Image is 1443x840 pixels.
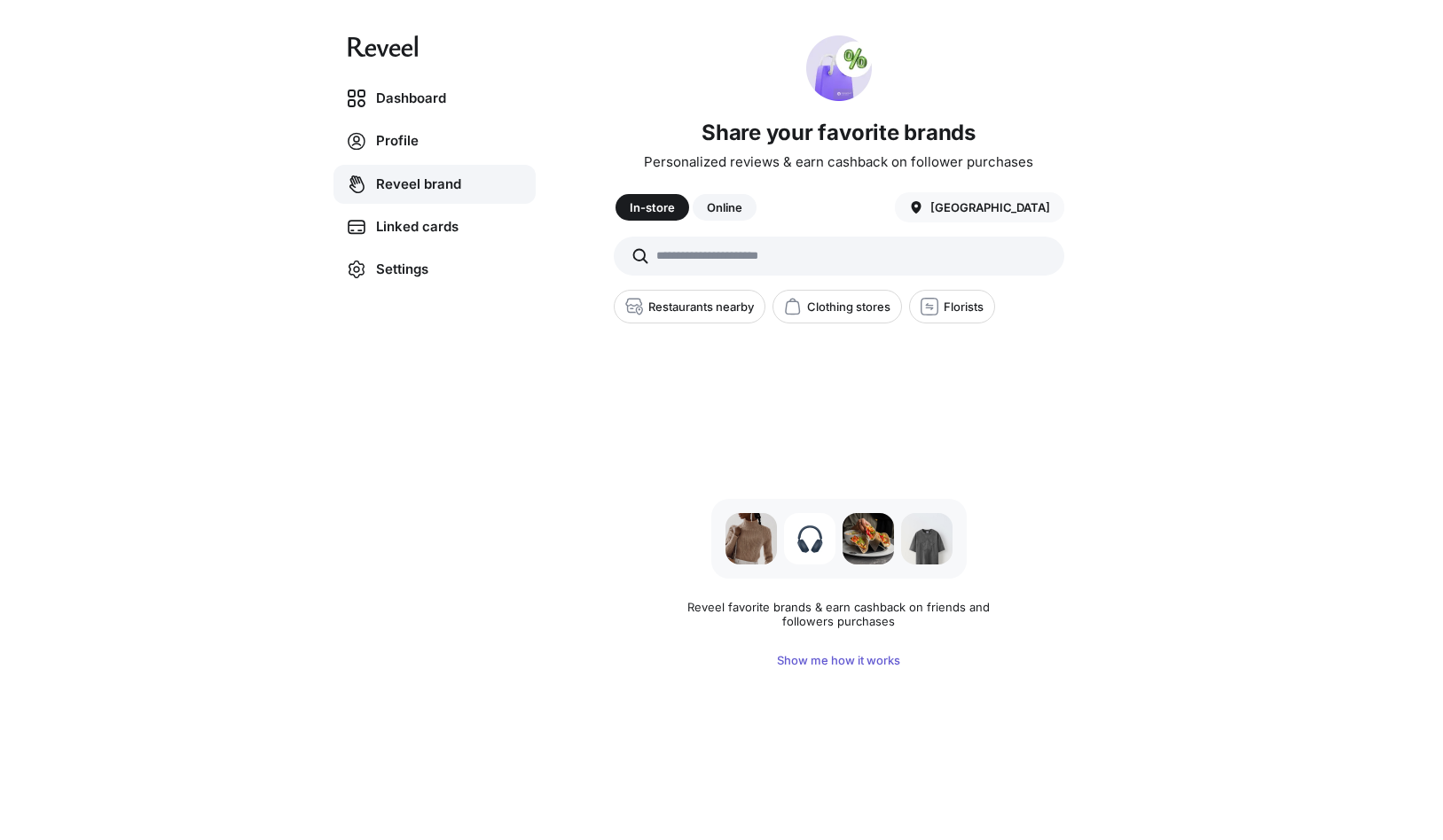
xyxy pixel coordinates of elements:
p: Show me how it works [773,649,904,671]
a: Profile [333,121,536,161]
p: Clothing stores [807,299,890,314]
a: Linked cards [333,207,536,246]
a: Reveel brand [333,165,536,204]
h1: Share your favorite brands [702,122,976,144]
button: [GEOGRAPHIC_DATA] [895,192,1064,222]
a: Dashboard [333,79,536,118]
p: Restaurants nearby [648,299,754,314]
p: Personalized reviews & earn cashback on follower purchases [644,154,1033,171]
p: Online [707,200,742,214]
p: Florists [944,299,984,314]
p: In-store [630,200,675,214]
a: Settings [333,250,536,289]
p: [GEOGRAPHIC_DATA] [930,200,1050,214]
p: Reveel favorite brands & earn cashback on friends and followers purchases [671,600,1007,628]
